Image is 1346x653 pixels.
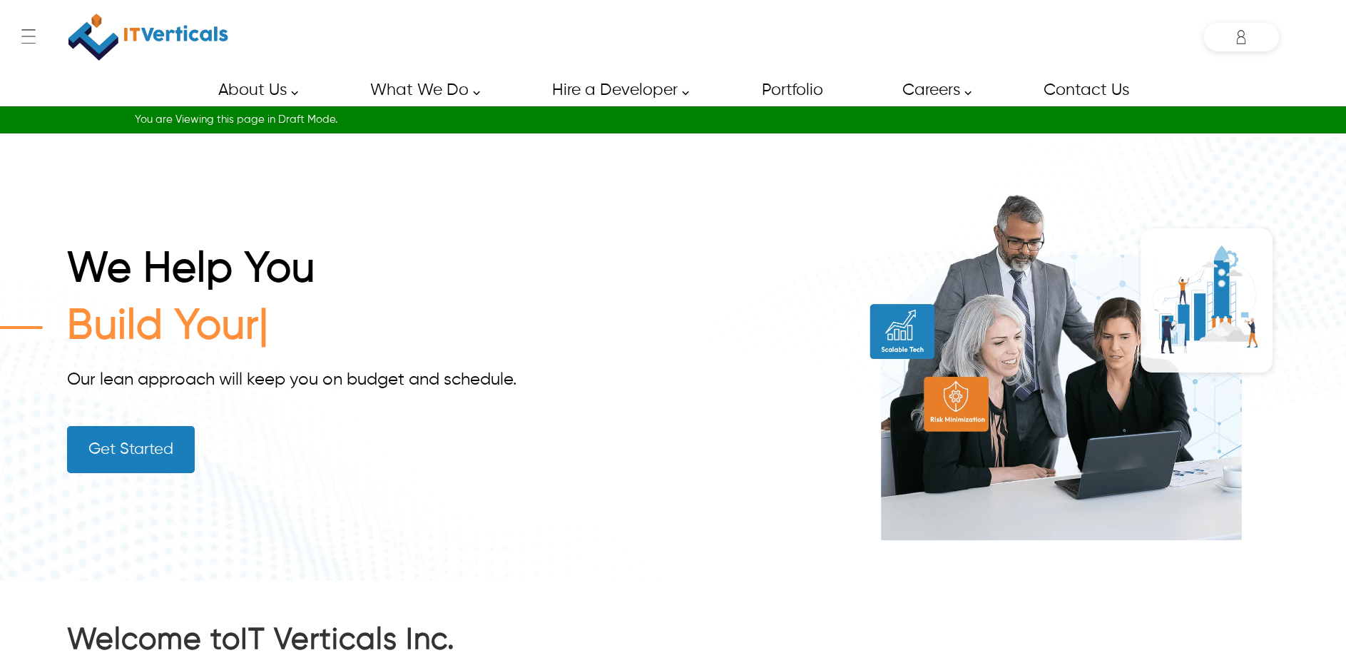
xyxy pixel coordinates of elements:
h1: We Help You [67,245,844,302]
img: IT Verticals Inc [68,7,228,67]
a: Hire a Developer [536,74,697,106]
a: Contact Us [1027,74,1144,106]
span: Build Your [67,306,259,348]
div: You are Viewing this page in Draft Mode. [135,113,1212,127]
a: Get Started [67,426,195,473]
a: IT Verticals Inc [67,7,230,67]
a: What We Do [354,74,488,106]
div: Our lean approach will keep you on budget and schedule. [67,370,844,390]
a: Careers [886,74,979,106]
img: build [844,178,1279,540]
a: About Us [202,74,306,106]
a: Portfolio [745,74,838,106]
